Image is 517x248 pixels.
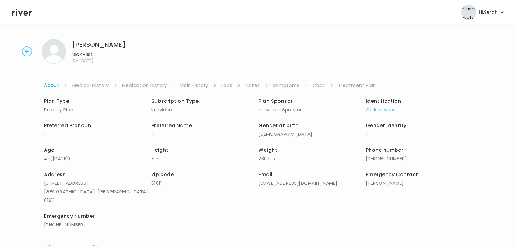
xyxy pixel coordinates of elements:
[151,105,259,114] p: Individual
[151,171,174,178] span: Zip code
[151,179,259,187] p: 61611
[44,98,69,105] span: Plan Type
[44,130,151,139] p: -
[122,81,167,90] a: Medication History
[151,146,169,154] span: Height
[44,187,151,205] p: [GEOGRAPHIC_DATA], [GEOGRAPHIC_DATA] 61611
[479,8,498,17] span: Hi, Serah
[44,171,65,178] span: Address
[151,122,192,129] span: Preferred Name
[221,81,232,90] a: Labs
[366,146,404,154] span: Phone number
[151,154,259,163] p: 5'7"
[366,171,418,178] span: Emergency Contact
[258,130,366,139] p: [DEMOGRAPHIC_DATA]
[151,130,259,139] p: -
[461,5,505,20] button: user avatarHi,Serah
[258,154,366,163] p: 230 lbs
[151,98,199,105] span: Subscription Type
[44,122,91,129] span: Preferred Pronoun
[72,50,125,59] p: Sick Visit
[44,213,95,220] span: Emergency Number
[313,81,325,90] a: Chat
[72,59,125,63] span: On: [DATE]
[42,39,66,64] img: Gabriellen Johnson
[44,146,54,154] span: Age
[72,40,125,49] h1: [PERSON_NAME]
[44,81,59,90] a: About
[44,154,151,163] p: 41
[258,179,366,187] p: [EMAIL_ADDRESS][DOMAIN_NAME]
[245,81,260,90] a: Notes
[44,105,151,114] p: Primary Plan
[366,105,394,114] button: Click to view
[258,98,293,105] span: Plan Sponsor
[273,81,299,90] a: Symptoms
[366,130,473,139] p: -
[258,171,272,178] span: Email
[44,220,151,229] p: [PHONE_NUMBER]
[50,155,70,162] span: ( [DATE] )
[72,81,109,90] a: Medical History
[461,5,476,20] img: user avatar
[258,146,277,154] span: Weight
[366,98,401,105] span: Identification
[366,122,407,129] span: Gender Identity
[258,122,299,129] span: Gender at birth
[258,105,366,114] p: Individual Sponsor
[44,179,151,187] p: [STREET_ADDRESS]
[366,179,473,187] p: [PERSON_NAME]
[366,154,473,163] p: [PHONE_NUMBER]
[338,81,376,90] a: Treatment Plan
[180,81,208,90] a: Visit History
